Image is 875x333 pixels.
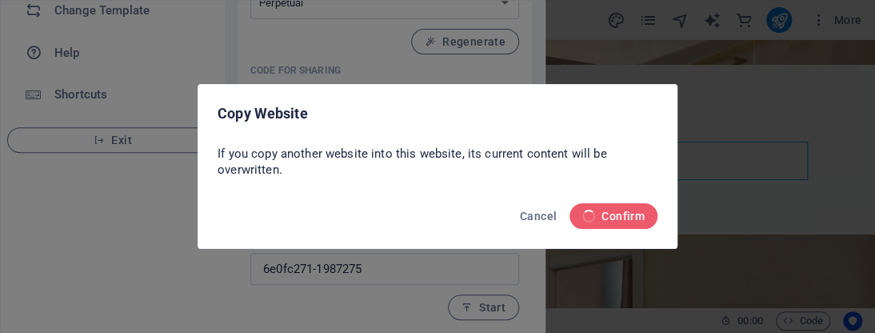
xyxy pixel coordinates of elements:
[520,210,557,223] span: Cancel
[218,104,657,123] h2: Copy Website
[582,210,645,223] span: Confirm
[513,203,563,229] button: Cancel
[218,146,657,178] p: If you copy another website into this website, its current content will be overwritten.
[569,203,657,229] button: Confirm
